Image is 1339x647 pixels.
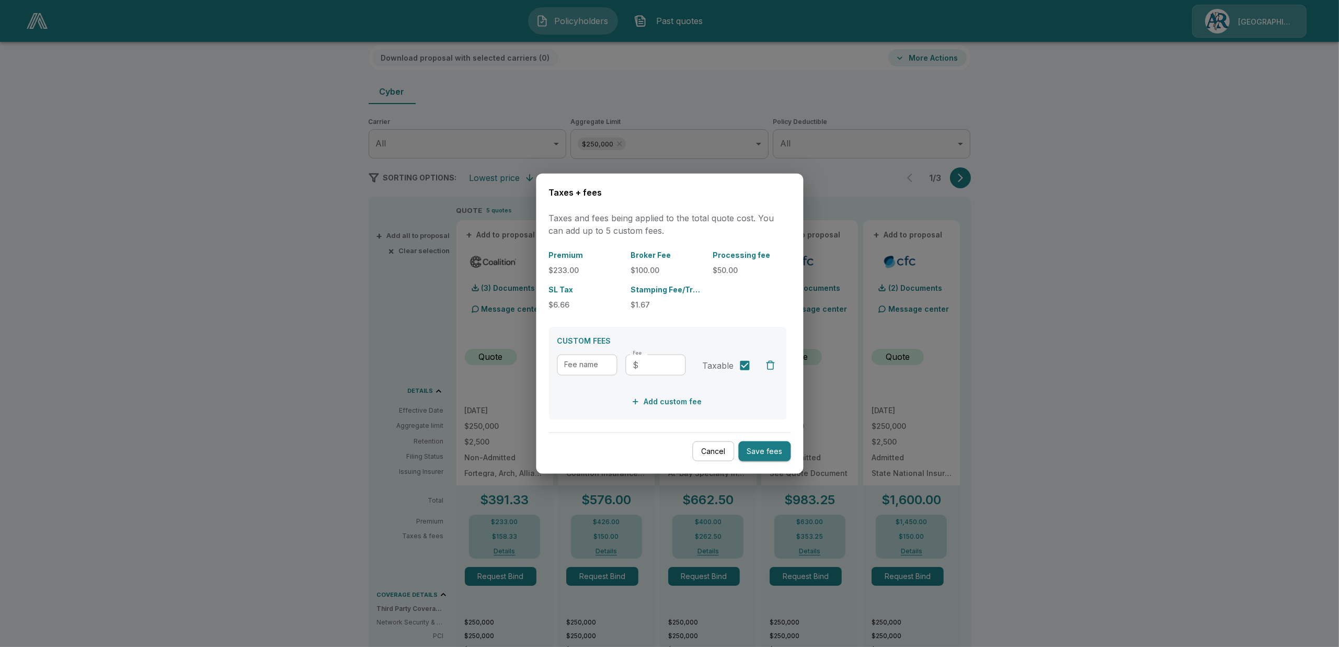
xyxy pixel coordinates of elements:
p: Processing fee [713,249,786,260]
p: $1.67 [631,299,704,310]
p: Taxes and fees being applied to the total quote cost. You can add up to 5 custom fees. [548,212,791,237]
span: Taxable [702,359,734,372]
button: Add custom fee [629,392,706,412]
p: Broker Fee [631,249,704,260]
p: Stamping Fee/Transaction/Regulatory Fee [631,284,704,295]
p: CUSTOM FEES [557,335,778,346]
h6: Taxes + fees [548,186,791,199]
button: Cancel [692,441,734,461]
p: $233.00 [548,265,622,276]
label: Fee [633,350,642,357]
p: $50.00 [713,265,786,276]
p: SL Tax [548,284,622,295]
p: $6.66 [548,299,622,310]
button: Save fees [738,441,791,461]
p: $ [633,359,638,371]
p: Premium [548,249,622,260]
p: $100.00 [631,265,704,276]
